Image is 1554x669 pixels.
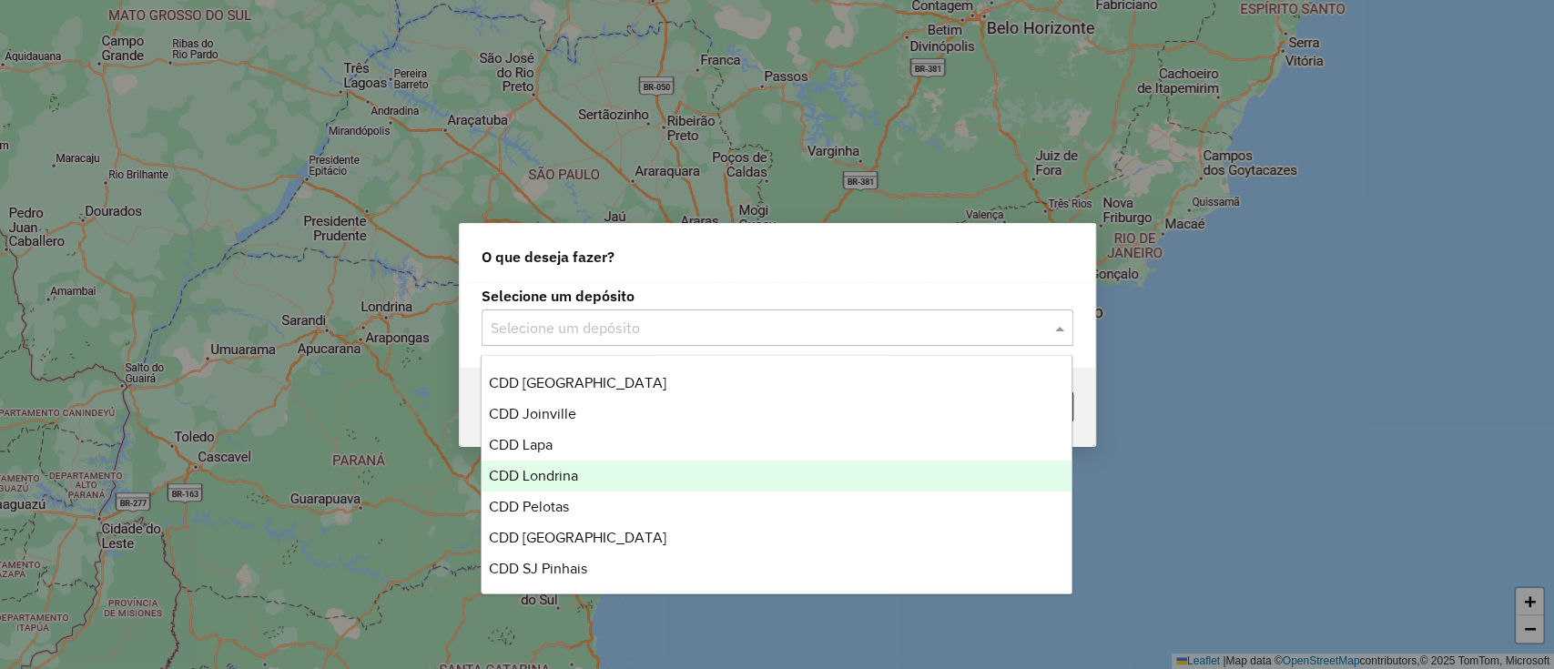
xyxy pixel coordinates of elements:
span: O que deseja fazer? [482,246,614,268]
ng-dropdown-panel: Options list [481,355,1072,594]
span: CDD Pelotas [489,499,569,514]
span: CDD Joinville [489,406,576,421]
label: Selecione um depósito [482,285,1073,307]
span: CDD Lapa [489,437,553,452]
span: CDD Londrina [489,468,578,483]
span: CDD [GEOGRAPHIC_DATA] [489,375,666,390]
span: CDD [GEOGRAPHIC_DATA] [489,530,666,545]
span: CDD SJ Pinhais [489,561,587,576]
